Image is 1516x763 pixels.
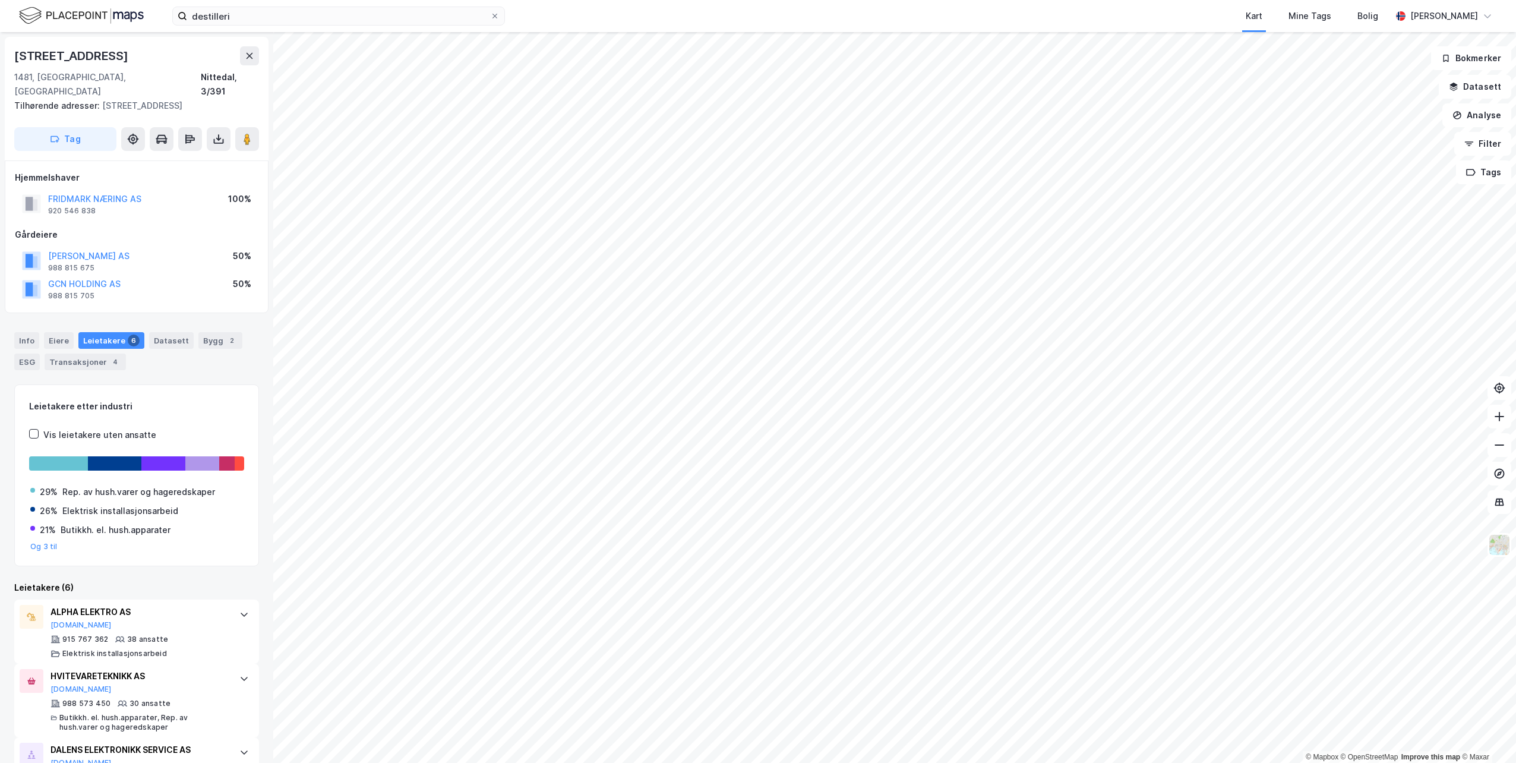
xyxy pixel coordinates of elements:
[78,332,144,349] div: Leietakere
[149,332,194,349] div: Datasett
[45,354,126,370] div: Transaksjoner
[40,504,58,518] div: 26%
[48,291,94,301] div: 988 815 705
[30,542,58,551] button: Og 3 til
[15,171,258,185] div: Hjemmelshaver
[1357,9,1378,23] div: Bolig
[40,485,58,499] div: 29%
[187,7,490,25] input: Søk på adresse, matrikkel, gårdeiere, leietakere eller personer
[228,192,251,206] div: 100%
[50,743,228,757] div: DALENS ELEKTRONIKK SERVICE AS
[14,354,40,370] div: ESG
[62,635,108,644] div: 915 767 362
[1410,9,1478,23] div: [PERSON_NAME]
[128,335,140,346] div: 6
[14,127,116,151] button: Tag
[15,228,258,242] div: Gårdeiere
[14,99,249,113] div: [STREET_ADDRESS]
[233,249,251,263] div: 50%
[43,428,156,442] div: Vis leietakere uten ansatte
[62,699,110,708] div: 988 573 450
[109,356,121,368] div: 4
[1431,46,1511,70] button: Bokmerker
[14,70,201,99] div: 1481, [GEOGRAPHIC_DATA], [GEOGRAPHIC_DATA]
[201,70,259,99] div: Nittedal, 3/391
[14,332,39,349] div: Info
[62,485,215,499] div: Rep. av hush.varer og hageredskaper
[29,399,244,414] div: Leietakere etter industri
[226,335,238,346] div: 2
[48,263,94,273] div: 988 815 675
[62,649,167,658] div: Elektrisk installasjonsarbeid
[1442,103,1511,127] button: Analyse
[48,206,96,216] div: 920 546 838
[1454,132,1511,156] button: Filter
[1341,753,1398,761] a: OpenStreetMap
[1288,9,1331,23] div: Mine Tags
[14,581,259,595] div: Leietakere (6)
[62,504,178,518] div: Elektrisk installasjonsarbeid
[127,635,168,644] div: 38 ansatte
[14,46,131,65] div: [STREET_ADDRESS]
[1456,160,1511,184] button: Tags
[1439,75,1511,99] button: Datasett
[50,605,228,619] div: ALPHA ELEKTRO AS
[198,332,242,349] div: Bygg
[130,699,170,708] div: 30 ansatte
[44,332,74,349] div: Eiere
[1401,753,1460,761] a: Improve this map
[50,620,112,630] button: [DOMAIN_NAME]
[1457,706,1516,763] iframe: Chat Widget
[1488,534,1511,556] img: Z
[19,5,144,26] img: logo.f888ab2527a4732fd821a326f86c7f29.svg
[40,523,56,537] div: 21%
[50,685,112,694] button: [DOMAIN_NAME]
[14,100,102,111] span: Tilhørende adresser:
[233,277,251,291] div: 50%
[61,523,170,537] div: Butikkh. el. hush.apparater
[59,713,228,732] div: Butikkh. el. hush.apparater, Rep. av hush.varer og hageredskaper
[50,669,228,683] div: HVITEVARETEKNIKK AS
[1306,753,1338,761] a: Mapbox
[1246,9,1262,23] div: Kart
